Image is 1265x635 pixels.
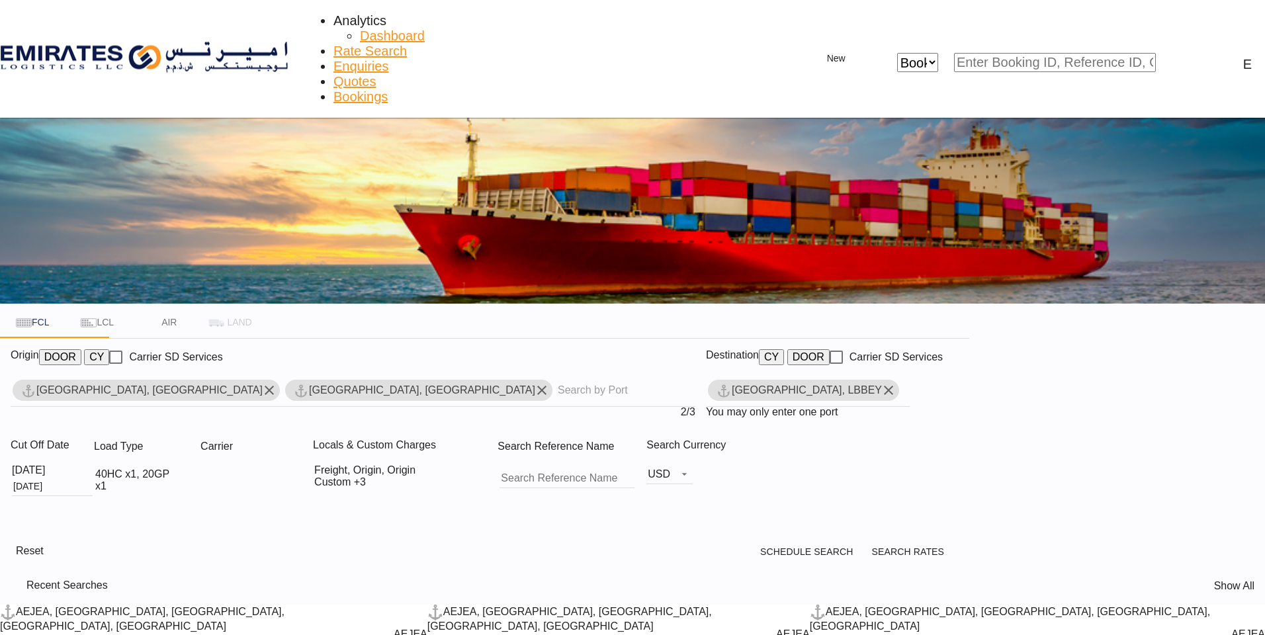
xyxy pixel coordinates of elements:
[223,349,239,365] md-icon: Unchecked: Search for CY (Container Yard) services for all selected carriers.Checked : Search for...
[716,380,885,401] div: Press delete to remove this chip.
[293,380,538,401] div: Press delete to remove this chip.
[811,53,861,63] span: New
[333,44,407,59] a: Rate Search
[706,349,759,374] span: Destination
[12,464,93,476] div: [DATE]
[16,545,44,556] span: Reset
[146,315,161,331] md-icon: icon-airplane
[531,380,552,401] button: Remove
[200,441,249,452] span: Carrier
[11,349,39,374] span: Origin
[314,464,486,488] div: Freight Origin Origin Custom Destination Destination Custom Factory Stuffingicon-chevron-down
[333,59,388,74] a: Enquiries
[759,349,784,365] button: CY
[179,472,199,488] md-icon: icon-chevron-down
[872,546,961,557] span: Search Rates
[313,439,436,450] span: Locals & Custom Charges
[333,59,388,73] span: Enquiries
[646,439,726,450] span: Search Currency
[360,28,425,44] a: Dashboard
[84,349,109,365] button: CY
[881,53,897,72] span: icon-close
[1243,57,1252,72] div: E
[95,468,179,492] div: 40HC x1 20GP x1
[1156,53,1172,72] span: icon-magnify
[11,374,695,406] md-chips-wrap: Chips container. Use arrow keys to select chips.
[850,351,943,363] div: Carrier SD Services
[1214,580,1254,591] span: Show All
[314,464,451,488] div: Freight Origin Origin Custom Destination Destination Custom Factory Stuffing
[944,544,960,560] md-icon: icon-arrow-right
[333,13,386,28] span: Analytics
[954,53,1156,72] input: Enter Booking ID, Reference ID, Order ID
[333,89,388,104] span: Bookings
[830,351,943,364] md-checkbox: Checkbox No Ink
[109,351,222,364] md-checkbox: Checkbox No Ink
[143,439,159,455] md-icon: icon-information-outline
[94,441,159,452] span: Load Type
[558,380,690,401] input: Chips input.
[360,28,425,43] span: Dashboard
[460,468,476,484] md-icon: icon-chevron-down
[21,380,263,401] div: Jebel Ali, AEJEA
[12,464,45,476] div: [DATE]
[1201,56,1217,72] span: Help
[129,351,222,363] div: Carrier SD Services
[11,406,695,418] div: 2/3
[943,349,959,365] md-icon: Unchecked: Search for CY (Container Yard) services for all selected carriers.Checked : Search for...
[130,306,193,338] md-tab-item: AIR
[846,51,861,67] md-icon: icon-chevron-down
[333,74,376,89] a: Quotes
[706,374,910,406] md-chips-wrap: Chips container. Use arrow keys to select chips.
[12,480,93,491] md-datepicker: Select
[756,540,857,564] button: Note: By default Schedule search will only considerorigin ports, destination ports and cut off da...
[868,540,965,564] button: Search Ratesicon-arrow-right
[500,468,634,488] input: Search Reference Name
[11,578,26,594] md-icon: icon-backup-restore
[12,476,93,496] input: Select
[938,55,954,71] md-icon: icon-chevron-down
[646,464,693,484] md-select: Select Currency: $ USDUnited States Dollar
[1172,55,1188,71] div: icon-magnify
[333,89,388,105] a: Bookings
[5,573,113,599] div: Recent Searches
[881,54,897,69] md-icon: icon-close
[498,441,630,452] span: Search Reference Name
[11,439,69,450] span: Cut Off Date
[233,439,249,455] md-icon: The selected Trucker/Carrierwill be displayed in the rate results If the rates are from another f...
[21,380,265,401] div: Press delete to remove this chip.
[1156,55,1172,71] md-icon: icon-magnify
[95,468,199,492] div: 40HC x1 20GP x1icon-chevron-down
[333,44,407,58] span: Rate Search
[39,349,81,365] button: DOOR
[787,349,830,365] button: DOOR
[65,306,130,338] md-tab-item: LCL
[811,51,827,67] md-icon: icon-plus 400-fg
[293,380,535,401] div: Abu Dhabi, AEAUH
[716,380,882,401] div: Beirut, LBBEY
[706,406,838,418] div: You may only enter one port
[259,380,280,401] button: Remove
[648,468,670,480] span: USD
[805,46,868,72] button: icon-plus 400-fgNewicon-chevron-down
[878,380,899,401] button: Remove
[614,439,630,455] md-icon: Your search will be saved by the below given name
